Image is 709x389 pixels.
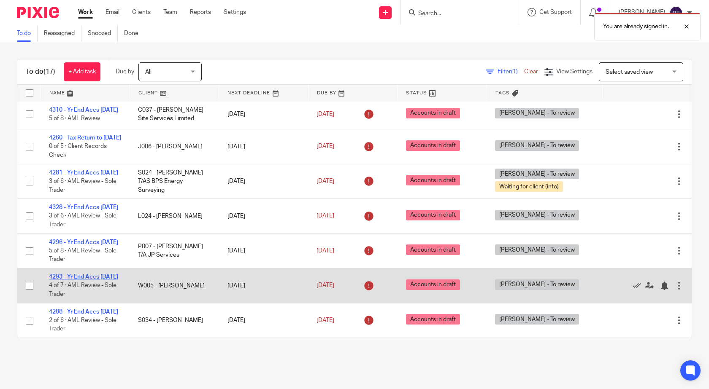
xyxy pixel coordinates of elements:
[130,129,219,164] td: J006 - [PERSON_NAME]
[406,108,460,118] span: Accounts in draft
[78,8,93,16] a: Work
[106,8,119,16] a: Email
[495,244,579,255] span: [PERSON_NAME] - To review
[49,178,116,193] span: 3 of 6 · AML Review - Sole Trader
[669,6,683,19] img: svg%3E
[317,111,334,117] span: [DATE]
[219,233,308,268] td: [DATE]
[124,25,145,42] a: Done
[524,69,538,75] a: Clear
[49,144,107,158] span: 0 of 5 · Client Records Check
[49,135,121,141] a: 4260 - Tax Return to [DATE]
[406,279,460,290] span: Accounts in draft
[145,69,152,75] span: All
[406,210,460,220] span: Accounts in draft
[317,248,334,254] span: [DATE]
[224,8,246,16] a: Settings
[49,317,116,332] span: 2 of 6 · AML Review - Sole Trader
[130,303,219,338] td: S034 - [PERSON_NAME]
[43,68,55,75] span: (17)
[495,91,510,95] span: Tags
[130,164,219,199] td: S024 - [PERSON_NAME] T/AS BPS Energy Surveying
[130,199,219,233] td: L024 - [PERSON_NAME]
[17,7,59,18] img: Pixie
[317,283,334,289] span: [DATE]
[116,67,134,76] p: Due by
[49,274,118,280] a: 4293 - Yr End Accs [DATE]
[44,25,81,42] a: Reassigned
[163,8,177,16] a: Team
[317,317,334,323] span: [DATE]
[219,199,308,233] td: [DATE]
[49,248,116,263] span: 5 of 8 · AML Review - Sole Trader
[495,181,563,192] span: Waiting for client (info)
[49,309,118,315] a: 4288 - Yr End Accs [DATE]
[49,283,116,298] span: 4 of 7 · AML Review - Sole Trader
[606,69,653,75] span: Select saved view
[317,178,334,184] span: [DATE]
[219,99,308,129] td: [DATE]
[88,25,118,42] a: Snoozed
[495,108,579,118] span: [PERSON_NAME] - To review
[132,8,151,16] a: Clients
[219,268,308,303] td: [DATE]
[49,115,100,121] span: 5 of 8 · AML Review
[511,69,518,75] span: (1)
[49,239,118,245] a: 4296 - Yr End Accs [DATE]
[64,62,100,81] a: + Add task
[17,25,38,42] a: To do
[49,213,116,228] span: 3 of 6 · AML Review - Sole Trader
[406,244,460,255] span: Accounts in draft
[219,129,308,164] td: [DATE]
[603,22,669,31] p: You are already signed in.
[317,213,334,219] span: [DATE]
[556,69,593,75] span: View Settings
[498,69,524,75] span: Filter
[633,282,645,290] a: Mark as done
[317,144,334,150] span: [DATE]
[130,99,219,129] td: C037 - [PERSON_NAME] Site Services Limited
[406,140,460,151] span: Accounts in draft
[49,204,118,210] a: 4328 - Yr End Accs [DATE]
[219,164,308,199] td: [DATE]
[495,314,579,325] span: [PERSON_NAME] - To review
[49,107,118,113] a: 4310 - Yr End Accs [DATE]
[219,303,308,338] td: [DATE]
[190,8,211,16] a: Reports
[130,268,219,303] td: W005 - [PERSON_NAME]
[495,210,579,220] span: [PERSON_NAME] - To review
[495,140,579,151] span: [PERSON_NAME] - To review
[495,279,579,290] span: [PERSON_NAME] - To review
[26,67,55,76] h1: To do
[130,233,219,268] td: P007 - [PERSON_NAME] T/A JP Services
[495,169,579,179] span: [PERSON_NAME] - To review
[49,170,118,176] a: 4281 - Yr End Accs [DATE]
[406,175,460,185] span: Accounts in draft
[406,314,460,325] span: Accounts in draft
